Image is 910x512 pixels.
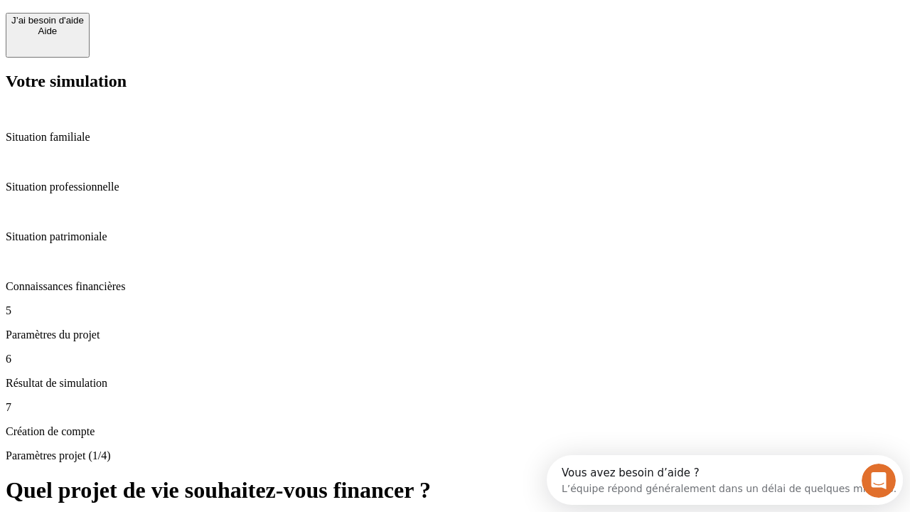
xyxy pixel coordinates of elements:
[6,181,904,193] p: Situation professionnelle
[6,329,904,341] p: Paramètres du projet
[11,15,84,26] div: J’ai besoin d'aide
[6,72,904,91] h2: Votre simulation
[6,377,904,390] p: Résultat de simulation
[547,455,903,505] iframe: Intercom live chat discovery launcher
[6,6,392,45] div: Ouvrir le Messenger Intercom
[6,477,904,503] h1: Quel projet de vie souhaitez-vous financer ?
[11,26,84,36] div: Aide
[6,131,904,144] p: Situation familiale
[6,280,904,293] p: Connaissances financières
[15,12,350,23] div: Vous avez besoin d’aide ?
[15,23,350,38] div: L’équipe répond généralement dans un délai de quelques minutes.
[6,401,904,414] p: 7
[6,353,904,366] p: 6
[862,464,896,498] iframe: Intercom live chat
[6,304,904,317] p: 5
[6,230,904,243] p: Situation patrimoniale
[6,449,904,462] p: Paramètres projet (1/4)
[6,13,90,58] button: J’ai besoin d'aideAide
[6,425,904,438] p: Création de compte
